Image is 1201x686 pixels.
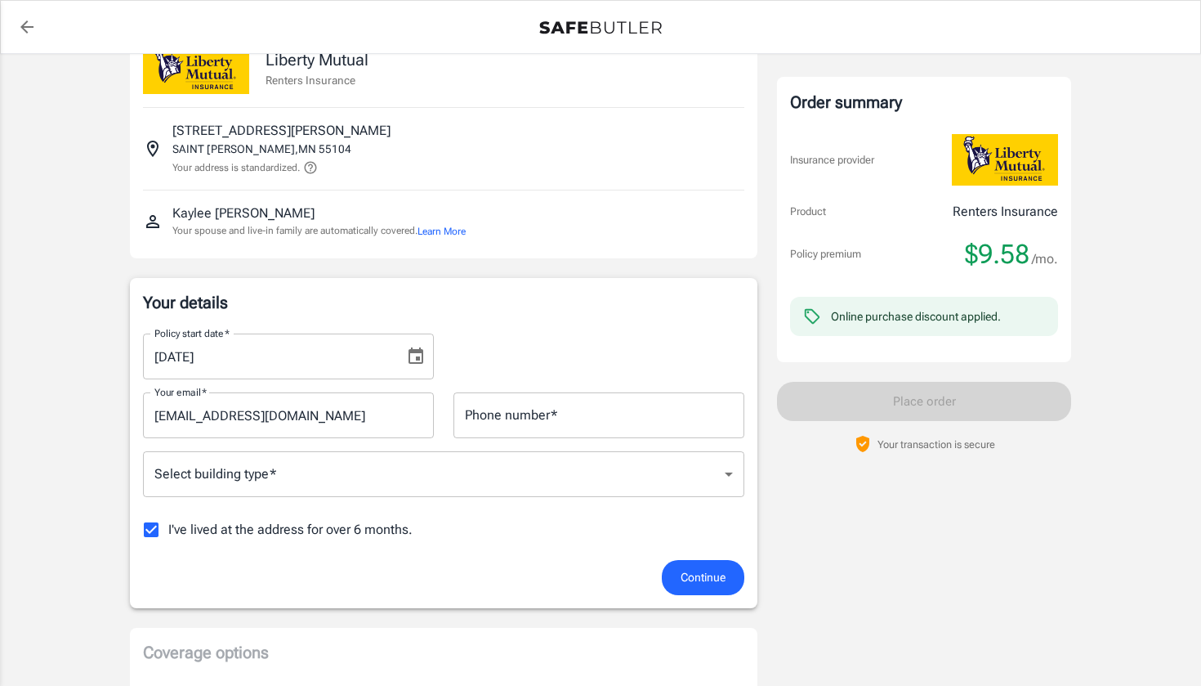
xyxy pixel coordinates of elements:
input: MM/DD/YYYY [143,334,393,379]
p: Insurance provider [790,152,874,168]
button: Learn More [417,224,466,239]
label: Policy start date [154,326,230,340]
p: Product [790,204,826,220]
span: /mo. [1032,248,1058,271]
p: Renters Insurance [953,202,1058,222]
p: Policy premium [790,246,861,262]
img: Back to quotes [539,21,662,34]
svg: Insured person [143,212,163,231]
div: Order summary [790,90,1058,114]
p: [STREET_ADDRESS][PERSON_NAME] [172,121,391,141]
span: $9.58 [965,238,1029,271]
p: Kaylee [PERSON_NAME] [172,204,315,223]
button: Choose date, selected date is Sep 27, 2025 [400,340,432,373]
input: Enter number [453,392,744,438]
p: Liberty Mutual [266,47,368,72]
input: Enter email [143,392,434,438]
a: back to quotes [11,11,43,43]
img: Liberty Mutual [952,134,1058,186]
p: SAINT [PERSON_NAME] , MN 55104 [172,141,351,157]
p: Your transaction is secure [877,437,995,452]
span: I've lived at the address for over 6 months. [168,520,413,540]
label: Your email [154,385,207,399]
div: Online purchase discount applied. [831,308,1001,325]
p: Your details [143,291,744,314]
span: Continue [681,567,726,588]
p: Your spouse and live-in family are automatically covered. [172,223,466,239]
p: Your address is standardized. [172,160,300,175]
svg: Insured address [143,139,163,159]
p: Renters Insurance [266,72,368,88]
button: Continue [662,560,744,595]
img: Liberty Mutual [143,43,249,94]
